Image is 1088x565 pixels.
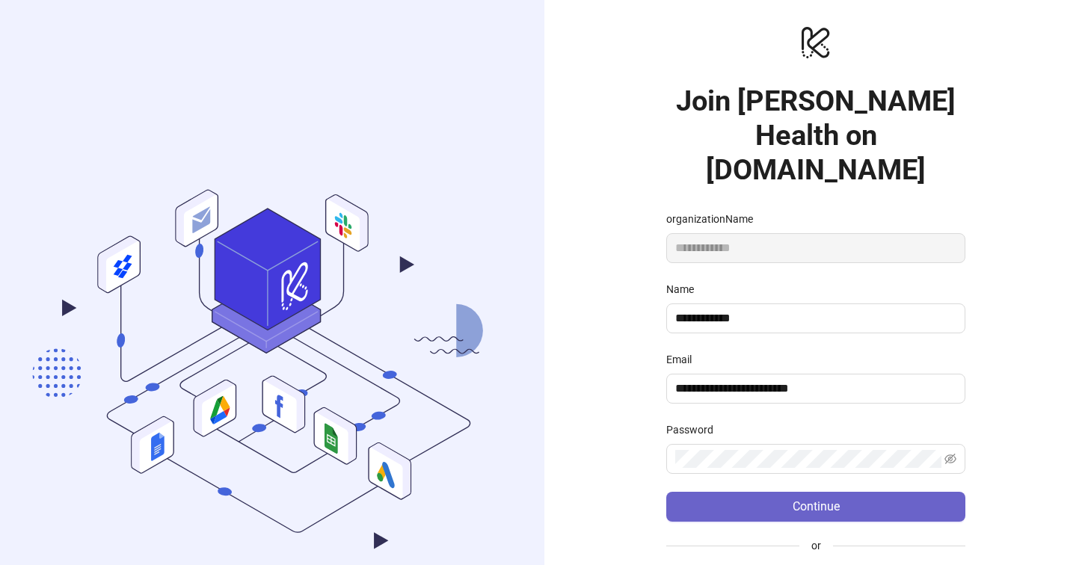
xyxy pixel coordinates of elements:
[666,281,704,297] label: Name
[666,211,763,227] label: organizationName
[666,351,701,368] label: Email
[944,453,956,465] span: eye-invisible
[799,537,833,554] span: or
[675,380,953,398] input: Email
[793,500,840,513] span: Continue
[666,233,965,263] input: organizationName
[666,492,965,522] button: Continue
[666,84,965,187] h1: Join [PERSON_NAME] Health on [DOMAIN_NAME]
[666,422,723,438] label: Password
[675,309,953,327] input: Name
[675,450,941,468] input: Password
